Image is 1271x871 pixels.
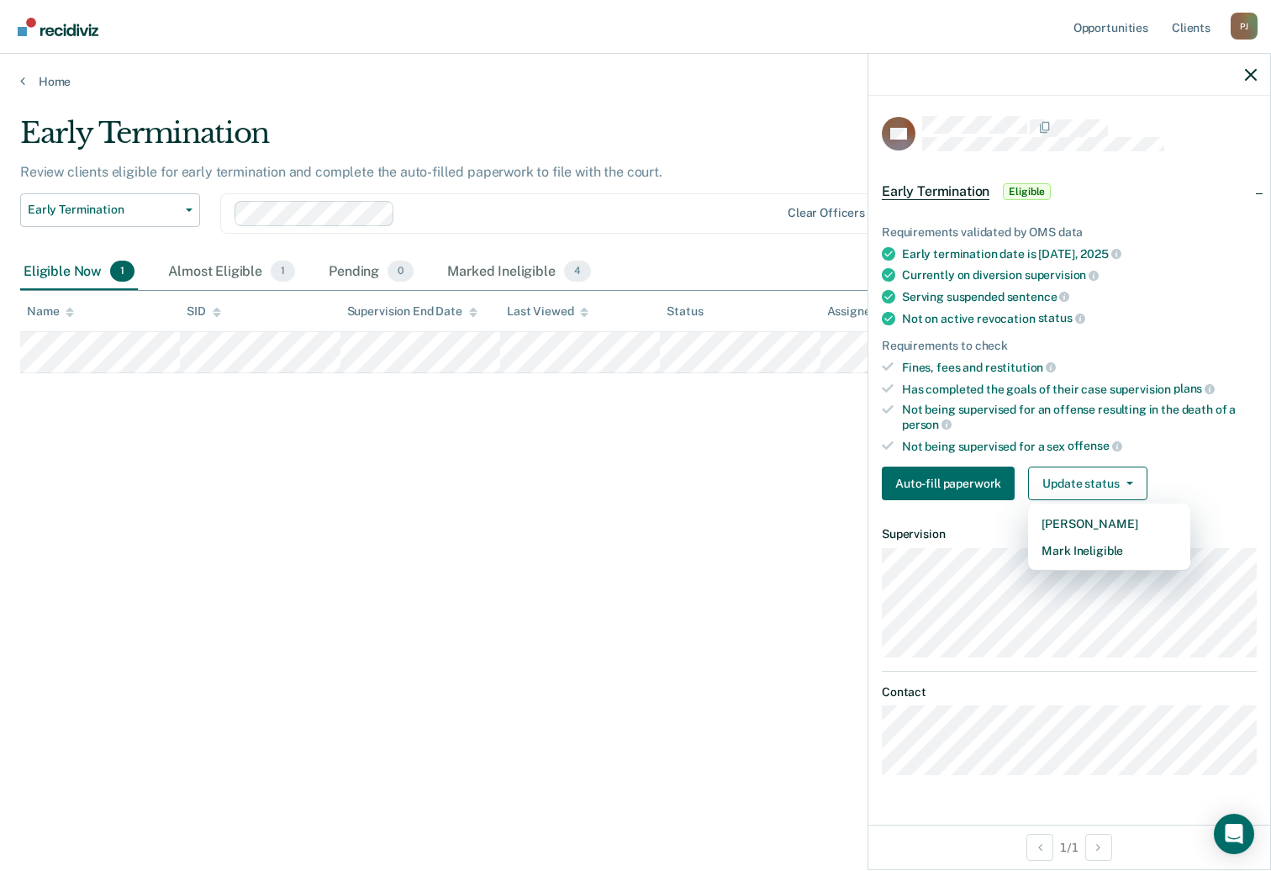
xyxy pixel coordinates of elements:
[882,467,1015,500] button: Auto-fill paperwork
[1025,268,1099,282] span: supervision
[1038,311,1085,325] span: status
[902,403,1257,431] div: Not being supervised for an offense resulting in the death of a
[882,527,1257,541] dt: Supervision
[20,116,973,164] div: Early Termination
[1003,183,1051,200] span: Eligible
[902,418,952,431] span: person
[20,74,1251,89] a: Home
[882,339,1257,353] div: Requirements to check
[1028,537,1190,564] button: Mark Ineligible
[902,439,1257,454] div: Not being supervised for a sex
[1214,814,1254,854] div: Open Intercom Messenger
[347,304,477,319] div: Supervision End Date
[902,246,1257,261] div: Early termination date is [DATE],
[902,311,1257,326] div: Not on active revocation
[18,18,98,36] img: Recidiviz
[985,361,1056,374] span: restitution
[28,203,179,217] span: Early Termination
[444,254,594,291] div: Marked Ineligible
[187,304,221,319] div: SID
[564,261,591,282] span: 4
[1028,510,1190,537] button: [PERSON_NAME]
[882,685,1257,699] dt: Contact
[1231,13,1258,40] div: P J
[325,254,417,291] div: Pending
[1173,382,1215,395] span: plans
[882,467,1021,500] a: Navigate to form link
[902,267,1257,282] div: Currently on diversion
[868,825,1270,869] div: 1 / 1
[868,165,1270,219] div: Early TerminationEligible
[20,164,662,180] p: Review clients eligible for early termination and complete the auto-filled paperwork to file with...
[27,304,74,319] div: Name
[1007,290,1070,304] span: sentence
[165,254,298,291] div: Almost Eligible
[20,254,138,291] div: Eligible Now
[1085,834,1112,861] button: Next Opportunity
[110,261,134,282] span: 1
[902,360,1257,375] div: Fines, fees and
[788,206,865,220] div: Clear officers
[882,183,989,200] span: Early Termination
[507,304,588,319] div: Last Viewed
[1028,467,1147,500] button: Update status
[882,225,1257,240] div: Requirements validated by OMS data
[1068,439,1122,452] span: offense
[667,304,703,319] div: Status
[388,261,414,282] span: 0
[1231,13,1258,40] button: Profile dropdown button
[1080,247,1121,261] span: 2025
[902,289,1257,304] div: Serving suspended
[902,382,1257,397] div: Has completed the goals of their case supervision
[1026,834,1053,861] button: Previous Opportunity
[827,304,906,319] div: Assigned to
[271,261,295,282] span: 1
